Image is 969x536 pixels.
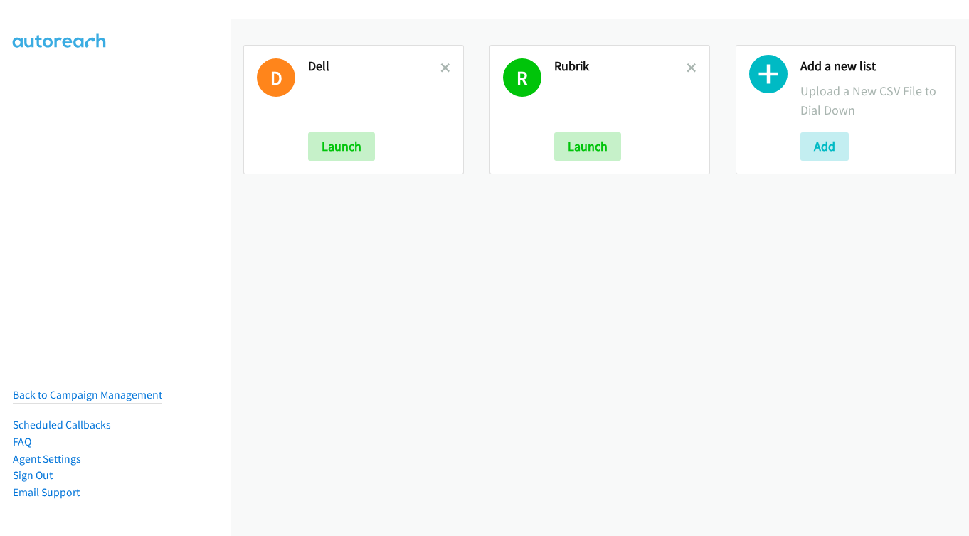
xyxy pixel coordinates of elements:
[503,58,541,97] h1: R
[800,58,943,75] h2: Add a new list
[308,58,440,75] h2: Dell
[849,474,958,525] iframe: Checklist
[257,58,295,97] h1: D
[13,418,111,431] a: Scheduled Callbacks
[800,81,943,120] p: Upload a New CSV File to Dial Down
[13,468,53,482] a: Sign Out
[13,452,81,466] a: Agent Settings
[308,132,375,161] button: Launch
[928,211,969,325] iframe: Resource Center
[554,58,687,75] h2: Rubrik
[13,388,162,401] a: Back to Campaign Management
[800,132,849,161] button: Add
[13,435,31,448] a: FAQ
[13,485,80,499] a: Email Support
[554,132,621,161] button: Launch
